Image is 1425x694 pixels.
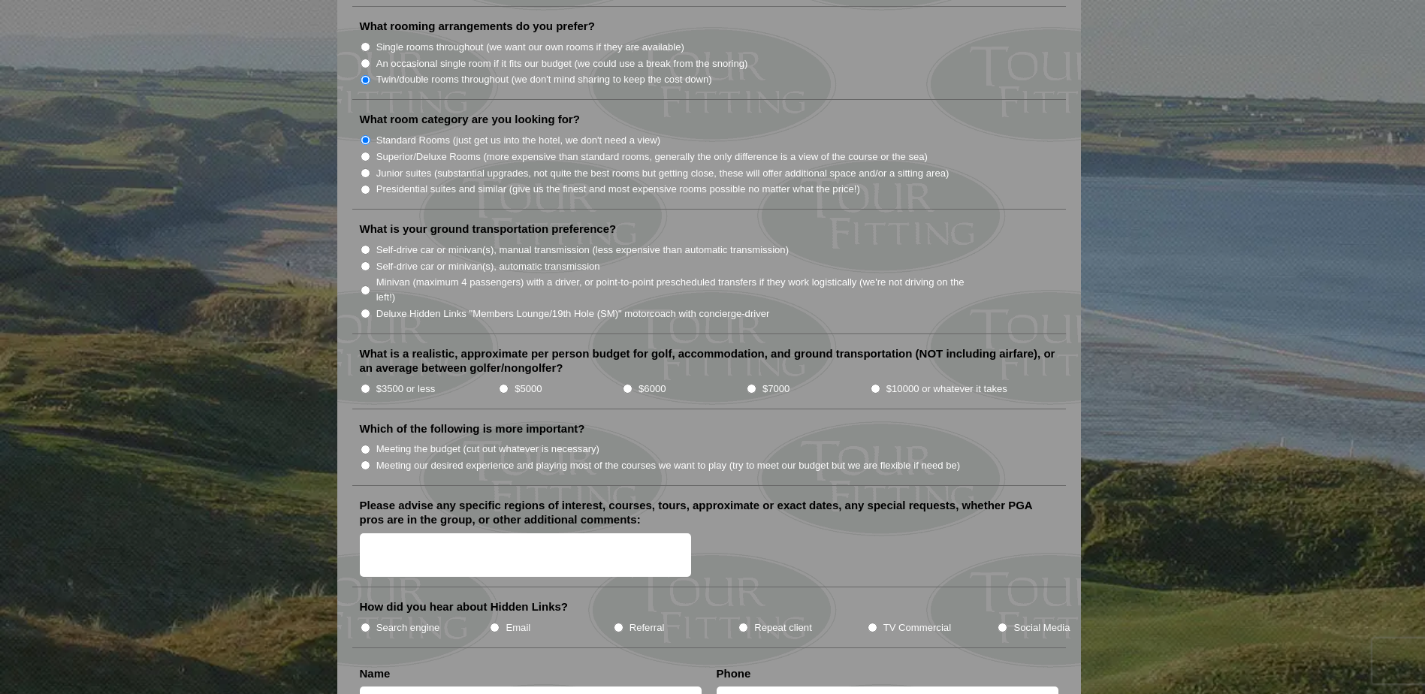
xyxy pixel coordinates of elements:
label: An occasional single room if it fits our budget (we could use a break from the snoring) [376,56,748,71]
label: Referral [629,620,665,635]
label: $3500 or less [376,382,436,397]
label: Please advise any specific regions of interest, courses, tours, approximate or exact dates, any s... [360,498,1058,527]
label: Superior/Deluxe Rooms (more expensive than standard rooms, generally the only difference is a vie... [376,149,928,164]
label: Meeting the budget (cut out whatever is necessary) [376,442,599,457]
label: Repeat client [754,620,812,635]
label: Single rooms throughout (we want our own rooms if they are available) [376,40,684,55]
label: TV Commercial [883,620,951,635]
label: Name [360,666,391,681]
label: Self-drive car or minivan(s), manual transmission (less expensive than automatic transmission) [376,243,789,258]
label: $6000 [639,382,666,397]
label: Twin/double rooms throughout (we don't mind sharing to keep the cost down) [376,72,712,87]
label: Standard Rooms (just get us into the hotel, we don't need a view) [376,133,661,148]
label: Phone [717,666,751,681]
label: $5000 [515,382,542,397]
label: Social Media [1013,620,1070,635]
label: Search engine [376,620,440,635]
label: Junior suites (substantial upgrades, not quite the best rooms but getting close, these will offer... [376,166,949,181]
label: Minivan (maximum 4 passengers) with a driver, or point-to-point prescheduled transfers if they wo... [376,275,980,304]
label: Presidential suites and similar (give us the finest and most expensive rooms possible no matter w... [376,182,860,197]
label: $10000 or whatever it takes [886,382,1007,397]
label: How did you hear about Hidden Links? [360,599,569,614]
label: Deluxe Hidden Links "Members Lounge/19th Hole (SM)" motorcoach with concierge-driver [376,306,770,321]
label: $7000 [762,382,789,397]
label: Email [506,620,530,635]
label: Self-drive car or minivan(s), automatic transmission [376,259,600,274]
label: Which of the following is more important? [360,421,585,436]
label: What is your ground transportation preference? [360,222,617,237]
label: What is a realistic, approximate per person budget for golf, accommodation, and ground transporta... [360,346,1058,376]
label: What rooming arrangements do you prefer? [360,19,595,34]
label: Meeting our desired experience and playing most of the courses we want to play (try to meet our b... [376,458,961,473]
label: What room category are you looking for? [360,112,580,127]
